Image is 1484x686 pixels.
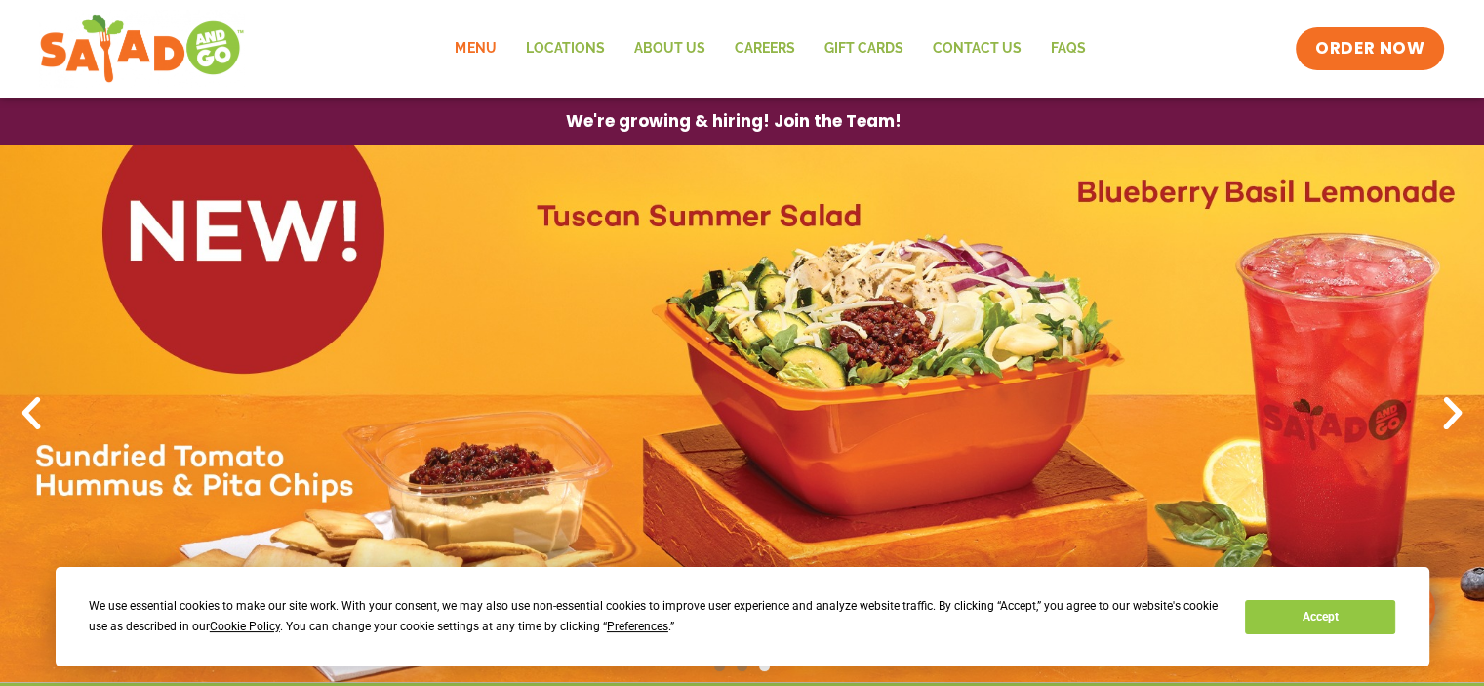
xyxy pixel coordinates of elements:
[89,596,1222,637] div: We use essential cookies to make our site work. With your consent, we may also use non-essential ...
[56,567,1429,666] div: Cookie Consent Prompt
[39,10,245,88] img: new-SAG-logo-768×292
[607,620,668,633] span: Preferences
[1035,26,1100,71] a: FAQs
[1315,37,1424,61] span: ORDER NOW
[440,26,510,71] a: Menu
[537,99,931,144] a: We're growing & hiring! Join the Team!
[10,392,53,435] div: Previous slide
[566,113,902,130] span: We're growing & hiring! Join the Team!
[1245,600,1395,634] button: Accept
[1431,392,1474,435] div: Next slide
[1296,27,1444,70] a: ORDER NOW
[809,26,917,71] a: GIFT CARDS
[210,620,280,633] span: Cookie Policy
[917,26,1035,71] a: Contact Us
[440,26,1100,71] nav: Menu
[510,26,619,71] a: Locations
[619,26,719,71] a: About Us
[719,26,809,71] a: Careers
